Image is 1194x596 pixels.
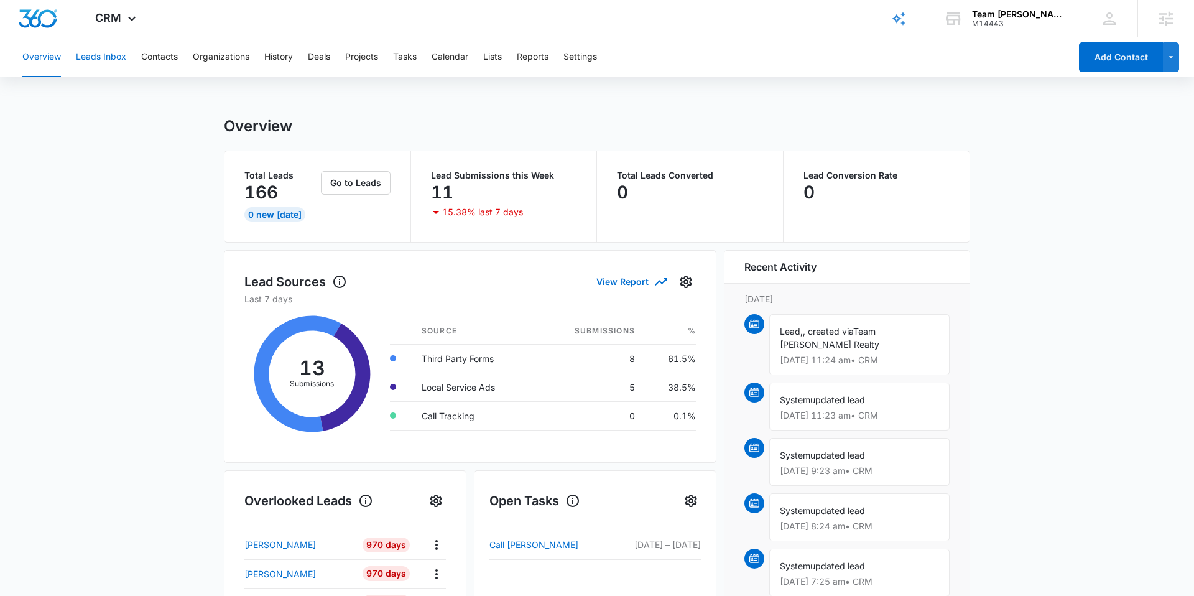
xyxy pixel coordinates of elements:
[244,538,353,551] a: [PERSON_NAME]
[803,326,853,337] span: , created via
[596,271,666,292] button: View Report
[412,373,537,401] td: Local Service Ads
[617,171,763,180] p: Total Leads Converted
[744,259,817,274] h6: Recent Activity
[244,272,347,291] h1: Lead Sources
[645,344,696,373] td: 61.5%
[780,522,939,531] p: [DATE] 8:24 am • CRM
[244,491,373,510] h1: Overlooked Leads
[76,37,126,77] button: Leads Inbox
[95,11,121,24] span: CRM
[244,182,278,202] p: 166
[1079,42,1163,72] button: Add Contact
[244,171,318,180] p: Total Leads
[393,37,417,77] button: Tasks
[427,564,446,584] button: Actions
[645,318,696,345] th: %
[431,171,577,180] p: Lead Submissions this Week
[244,207,305,222] div: 0 New [DATE]
[780,411,939,420] p: [DATE] 11:23 am • CRM
[810,450,865,460] span: updated lead
[780,505,810,516] span: System
[412,318,537,345] th: Source
[610,538,701,551] p: [DATE] – [DATE]
[537,318,645,345] th: Submissions
[645,401,696,430] td: 0.1%
[244,567,316,580] p: [PERSON_NAME]
[193,37,249,77] button: Organizations
[810,394,865,405] span: updated lead
[345,37,378,77] button: Projects
[321,177,391,188] a: Go to Leads
[244,538,316,551] p: [PERSON_NAME]
[780,450,810,460] span: System
[803,171,950,180] p: Lead Conversion Rate
[780,577,939,586] p: [DATE] 7:25 am • CRM
[321,171,391,195] button: Go to Leads
[537,344,645,373] td: 8
[780,467,939,475] p: [DATE] 9:23 am • CRM
[432,37,468,77] button: Calendar
[780,356,939,365] p: [DATE] 11:24 am • CRM
[563,37,597,77] button: Settings
[308,37,330,77] button: Deals
[645,373,696,401] td: 38.5%
[517,37,548,77] button: Reports
[427,535,446,554] button: Actions
[224,117,292,136] h1: Overview
[442,208,523,217] p: 15.38% last 7 days
[264,37,293,77] button: History
[780,394,810,405] span: System
[363,566,410,581] div: 970 Days
[363,538,410,552] div: 970 Days
[780,326,803,337] span: Lead,
[676,272,696,292] button: Settings
[244,292,696,305] p: Last 7 days
[972,19,1063,28] div: account id
[803,182,815,202] p: 0
[681,491,701,511] button: Settings
[244,567,353,580] a: [PERSON_NAME]
[412,344,537,373] td: Third Party Forms
[431,182,453,202] p: 11
[617,182,628,202] p: 0
[780,561,810,571] span: System
[483,37,502,77] button: Lists
[972,9,1063,19] div: account name
[489,491,580,510] h1: Open Tasks
[744,292,950,305] p: [DATE]
[22,37,61,77] button: Overview
[537,373,645,401] td: 5
[412,401,537,430] td: Call Tracking
[537,401,645,430] td: 0
[810,505,865,516] span: updated lead
[489,538,610,552] a: Call [PERSON_NAME]
[426,491,446,511] button: Settings
[810,561,865,571] span: updated lead
[141,37,178,77] button: Contacts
